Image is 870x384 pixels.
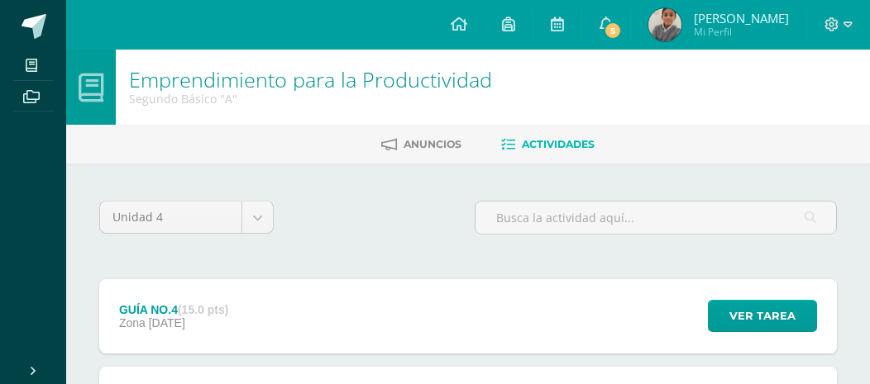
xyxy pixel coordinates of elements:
span: Anuncios [404,138,461,150]
span: Actividades [522,138,595,150]
span: Zona [119,316,146,329]
div: Segundo Básico 'A' [129,91,492,107]
span: Mi Perfil [694,25,789,39]
a: Unidad 4 [100,201,273,233]
h1: Emprendimiento para la Productividad [129,68,492,91]
span: Unidad 4 [112,201,229,233]
img: 19bd5b58a768e3df6f77d2d88b45e9ad.png [648,8,681,41]
span: Ver tarea [729,301,796,331]
div: GUÍA NO.4 [119,303,229,316]
a: Anuncios [381,131,461,158]
span: [DATE] [149,316,185,329]
button: Ver tarea [708,300,817,332]
strong: (15.0 pts) [178,303,228,316]
input: Busca la actividad aquí... [476,201,836,234]
span: [PERSON_NAME] [694,10,789,26]
span: 5 [604,21,622,40]
a: Actividades [501,131,595,158]
a: Emprendimiento para la Productividad [129,65,492,93]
